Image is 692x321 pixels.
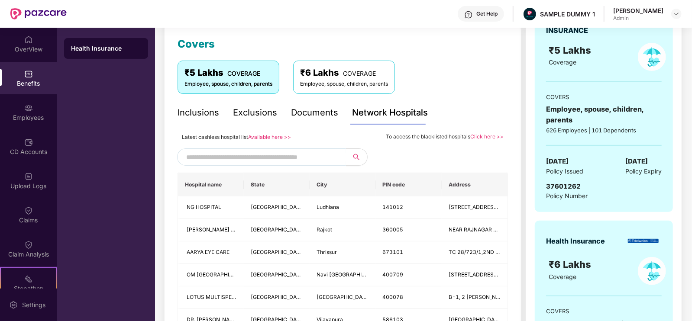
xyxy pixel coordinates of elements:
[310,196,375,219] td: Ludhiana
[549,259,594,270] span: ₹6 Lakhs
[1,284,56,293] div: Stepathon
[628,239,659,244] img: insurerLogo
[184,80,272,88] div: Employee, spouse, children, parents
[185,181,237,188] span: Hospital name
[24,70,33,78] img: svg+xml;base64,PHN2ZyBpZD0iQmVuZWZpdHMiIHhtbG5zPSJodHRwOi8vd3d3LnczLm9yZy8yMDAwL3N2ZyIgd2lkdGg9Ij...
[178,219,244,241] td: Netradeep Maxivision Eye Hospitals Pvt Ltd
[317,271,383,278] span: Navi [GEOGRAPHIC_DATA]
[178,241,244,264] td: AARYA EYE CARE
[376,173,442,196] th: PIN code
[546,156,569,167] span: [DATE]
[546,126,662,135] div: 626 Employees | 101 Dependents
[549,45,594,56] span: ₹5 Lakhs
[187,249,230,255] span: AARYA EYE CARE
[251,294,305,300] span: [GEOGRAPHIC_DATA]
[24,104,33,112] img: svg+xml;base64,PHN2ZyBpZD0iRW1wbG95ZWVzIiB4bWxucz0iaHR0cDovL3d3dy53My5vcmcvMjAwMC9zdmciIHdpZHRoPS...
[476,10,498,17] div: Get Help
[383,204,404,210] span: 141012
[386,133,470,140] span: To access the blacklisted hospitals
[317,226,332,233] span: Rajkot
[178,106,219,119] div: Inclusions
[464,10,473,19] img: svg+xml;base64,PHN2ZyBpZD0iSGVscC0zMngzMiIgeG1sbnM9Imh0dHA6Ly93d3cudzMub3JnLzIwMDAvc3ZnIiB3aWR0aD...
[244,173,310,196] th: State
[310,173,375,196] th: City
[178,286,244,309] td: LOTUS MULTISPECIALITY HOSPITAL
[317,294,371,300] span: [GEOGRAPHIC_DATA]
[19,301,48,309] div: Settings
[546,192,588,199] span: Policy Number
[187,294,278,300] span: LOTUS MULTISPECIALITY HOSPITAL
[300,80,388,88] div: Employee, spouse, children, parents
[244,286,310,309] td: Maharashtra
[227,70,260,77] span: COVERAGE
[233,106,277,119] div: Exclusions
[383,249,404,255] span: 673101
[549,58,576,66] span: Coverage
[24,206,33,215] img: svg+xml;base64,PHN2ZyBpZD0iQ2xhaW0iIHhtbG5zPSJodHRwOi8vd3d3LnczLm9yZy8yMDAwL3N2ZyIgd2lkdGg9IjIwIi...
[383,294,404,300] span: 400078
[244,196,310,219] td: Punjab
[613,6,663,15] div: [PERSON_NAME]
[383,226,404,233] span: 360005
[24,35,33,44] img: svg+xml;base64,PHN2ZyBpZD0iSG9tZSIgeG1sbnM9Imh0dHA6Ly93d3cudzMub3JnLzIwMDAvc3ZnIiB3aWR0aD0iMjAiIG...
[317,204,339,210] span: Ludhiana
[625,167,662,176] span: Policy Expiry
[442,173,508,196] th: Address
[300,66,388,80] div: ₹6 Lakhs
[442,241,508,264] td: TC 28/723/1,2ND FLOOR PALLITHANAM, BUS STAND
[546,93,662,101] div: COVERS
[251,226,305,233] span: [GEOGRAPHIC_DATA]
[310,264,375,286] td: Navi Mumbai
[317,249,337,255] span: Thrissur
[184,66,272,80] div: ₹5 Lakhs
[546,167,583,176] span: Policy Issued
[248,134,291,140] a: Available here >>
[71,44,141,53] div: Health Insurance
[546,182,581,190] span: 37601262
[251,271,305,278] span: [GEOGRAPHIC_DATA]
[244,219,310,241] td: Gujarat
[638,257,666,285] img: policyIcon
[442,196,508,219] td: 730, BRS Nagar Main Rd, Block I, Bhai Randhir Singh Nagar
[470,133,504,140] a: Click here >>
[178,196,244,219] td: NG HOSPITAL
[673,10,680,17] img: svg+xml;base64,PHN2ZyBpZD0iRHJvcGRvd24tMzJ4MzIiIHhtbG5zPSJodHRwOi8vd3d3LnczLm9yZy8yMDAwL3N2ZyIgd2...
[549,273,576,280] span: Coverage
[178,38,215,50] span: Covers
[178,264,244,286] td: OM GAGANGIRI HOSPITAL
[251,204,305,210] span: [GEOGRAPHIC_DATA]
[442,286,508,309] td: B-1, 2 Satyam Apt, Ground Flr, Dutta Mandir, Village Raod
[182,134,248,140] span: Latest cashless hospital list
[449,204,542,210] span: [STREET_ADDRESS][PERSON_NAME]
[310,286,375,309] td: Mumbai
[310,219,375,241] td: Rajkot
[187,226,282,233] span: [PERSON_NAME] Eye Hospitals Pvt Ltd
[187,271,251,278] span: OM [GEOGRAPHIC_DATA]
[442,219,508,241] td: NEAR RAJNAGAR CHOWK NANA MUVA MAIN ROAD, BESIDE SURYAMUKHI HANUMAN TEMPLE
[10,8,67,19] img: New Pazcare Logo
[244,264,310,286] td: Maharashtra
[346,154,367,160] span: search
[546,104,662,125] div: Employee, spouse, children, parents
[449,294,661,300] span: B-1, 2 [PERSON_NAME] Apt, Ground Flr, [GEOGRAPHIC_DATA], [GEOGRAPHIC_DATA]
[24,138,33,147] img: svg+xml;base64,PHN2ZyBpZD0iQ0RfQWNjb3VudHMiIGRhdGEtbmFtZT0iQ0QgQWNjb3VudHMiIHhtbG5zPSJodHRwOi8vd3...
[546,307,662,315] div: COVERS
[449,181,501,188] span: Address
[244,241,310,264] td: Kerala
[251,249,305,255] span: [GEOGRAPHIC_DATA]
[9,301,18,309] img: svg+xml;base64,PHN2ZyBpZD0iU2V0dGluZy0yMHgyMCIgeG1sbnM9Imh0dHA6Ly93d3cudzMub3JnLzIwMDAvc3ZnIiB3aW...
[449,271,542,278] span: [STREET_ADDRESS][PERSON_NAME]
[524,8,536,20] img: Pazcare_Alternative_logo-01-01.png
[291,106,338,119] div: Documents
[187,204,221,210] span: NG HOSPITAL
[352,106,428,119] div: Network Hospitals
[613,15,663,22] div: Admin
[546,236,605,247] div: Health Insurance
[625,156,648,167] span: [DATE]
[343,70,376,77] span: COVERAGE
[442,264,508,286] td: 102, Shubham Co-Op Hsg Society, Sec No. 18,Plot No. 77,, Near Kotak Mahendra Bank, Koperkhairane
[540,10,595,18] div: SAMPLE DUMMY 1
[24,241,33,249] img: svg+xml;base64,PHN2ZyBpZD0iQ2xhaW0iIHhtbG5zPSJodHRwOi8vd3d3LnczLm9yZy8yMDAwL3N2ZyIgd2lkdGg9IjIwIi...
[310,241,375,264] td: Thrissur
[383,271,404,278] span: 400709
